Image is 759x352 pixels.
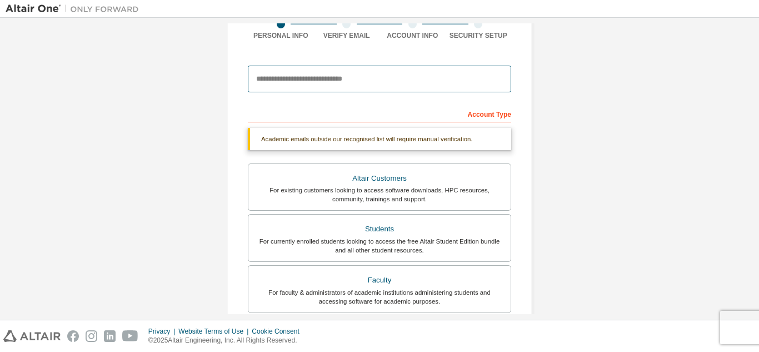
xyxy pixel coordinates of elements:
div: For faculty & administrators of academic institutions administering students and accessing softwa... [255,288,504,306]
img: linkedin.svg [104,330,116,342]
div: Account Info [379,31,446,40]
div: Faculty [255,272,504,288]
div: Privacy [148,327,178,336]
img: youtube.svg [122,330,138,342]
div: For currently enrolled students looking to access the free Altair Student Edition bundle and all ... [255,237,504,255]
div: Account Type [248,105,511,122]
div: For existing customers looking to access software downloads, HPC resources, community, trainings ... [255,186,504,204]
div: Website Terms of Use [178,327,252,336]
div: Personal Info [248,31,314,40]
div: Students [255,221,504,237]
img: Altair One [6,3,144,14]
p: © 2025 Altair Engineering, Inc. All Rights Reserved. [148,336,306,345]
img: instagram.svg [86,330,97,342]
div: Cookie Consent [252,327,306,336]
div: Security Setup [446,31,512,40]
div: Verify Email [314,31,380,40]
div: Academic emails outside our recognised list will require manual verification. [248,128,511,150]
img: facebook.svg [67,330,79,342]
div: Altair Customers [255,171,504,186]
img: altair_logo.svg [3,330,61,342]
